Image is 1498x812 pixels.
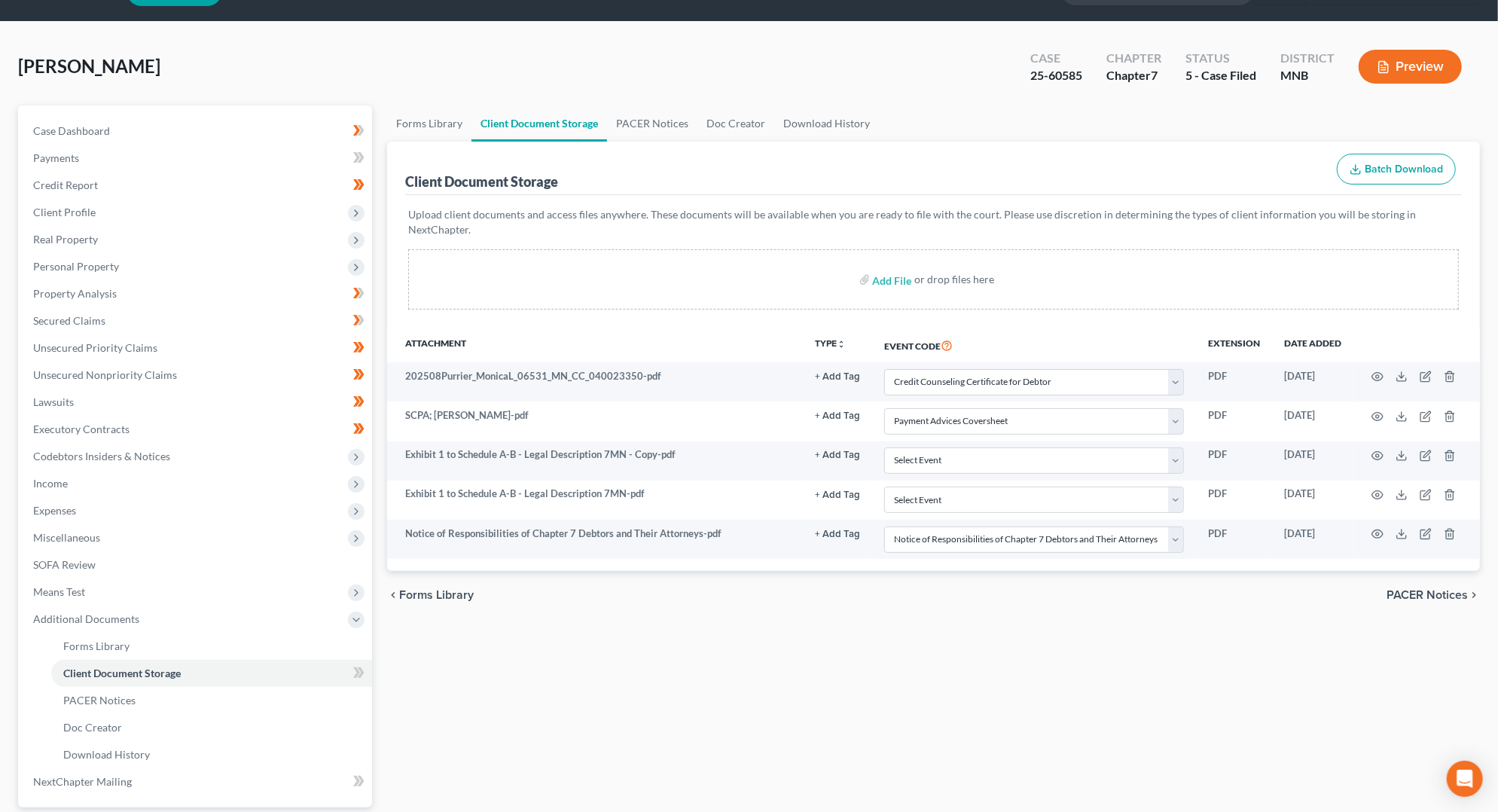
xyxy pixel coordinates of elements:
button: chevron_left Forms Library [387,589,474,601]
td: PDF [1196,362,1272,401]
span: Credit Report [33,179,98,191]
div: Open Intercom Messenger [1447,761,1483,797]
span: Batch Download [1365,163,1443,176]
a: Case Dashboard [21,118,372,145]
a: Doc Creator [697,105,774,142]
a: Unsecured Priority Claims [21,334,372,362]
span: 7 [1151,68,1158,82]
a: + Add Tag [815,369,860,383]
td: PDF [1196,441,1272,481]
td: Exhibit 1 to Schedule A-B - Legal Description 7MN-pdf [387,481,803,520]
a: SOFA Review [21,551,372,578]
div: Case [1030,50,1082,67]
button: Batch Download [1337,154,1456,185]
span: Property Analysis [33,287,117,300]
div: MNB [1280,67,1335,84]
button: + Add Tag [815,372,860,382]
span: Doc Creator [63,721,122,734]
a: Client Document Storage [471,105,607,142]
span: Unsecured Nonpriority Claims [33,368,177,381]
span: Real Property [33,233,98,246]
th: Attachment [387,328,803,362]
a: Payments [21,145,372,172]
span: Miscellaneous [33,531,100,544]
a: Credit Report [21,172,372,199]
td: Notice of Responsibilities of Chapter 7 Debtors and Their Attorneys-pdf [387,520,803,559]
button: + Add Tag [815,530,860,539]
div: 25-60585 [1030,67,1082,84]
span: PACER Notices [63,694,136,707]
th: Extension [1196,328,1272,362]
span: Executory Contracts [33,423,130,435]
div: 5 - Case Filed [1185,67,1256,84]
div: Status [1185,50,1256,67]
td: [DATE] [1272,441,1353,481]
span: Additional Documents [33,612,139,625]
div: Client Document Storage [405,172,558,191]
td: [DATE] [1272,401,1353,441]
a: PACER Notices [607,105,697,142]
td: SCPA; [PERSON_NAME]-pdf [387,401,803,441]
th: Date added [1272,328,1353,362]
span: Download History [63,748,150,761]
a: Download History [51,741,372,768]
a: Client Document Storage [51,660,372,687]
span: Case Dashboard [33,124,110,137]
a: NextChapter Mailing [21,768,372,795]
button: TYPEunfold_more [815,339,846,349]
div: District [1280,50,1335,67]
span: Payments [33,151,79,164]
span: Forms Library [63,640,130,652]
span: Secured Claims [33,314,105,327]
button: PACER Notices chevron_right [1387,589,1480,601]
a: Secured Claims [21,307,372,334]
td: [DATE] [1272,362,1353,401]
button: + Add Tag [815,411,860,421]
span: Client Document Storage [63,667,181,679]
td: PDF [1196,520,1272,559]
span: PACER Notices [1387,589,1468,601]
td: PDF [1196,401,1272,441]
a: + Add Tag [815,487,860,501]
span: Income [33,477,68,490]
a: Forms Library [387,105,471,142]
a: + Add Tag [815,527,860,541]
div: Chapter [1106,50,1161,67]
span: SOFA Review [33,558,96,571]
td: Exhibit 1 to Schedule A-B - Legal Description 7MN - Copy-pdf [387,441,803,481]
a: Download History [774,105,879,142]
span: Personal Property [33,260,119,273]
span: [PERSON_NAME] [18,55,160,77]
td: [DATE] [1272,481,1353,520]
button: + Add Tag [815,490,860,500]
div: Chapter [1106,67,1161,84]
th: Event Code [872,328,1196,362]
td: [DATE] [1272,520,1353,559]
a: PACER Notices [51,687,372,714]
span: Means Test [33,585,85,598]
span: Codebtors Insiders & Notices [33,450,170,462]
a: Doc Creator [51,714,372,741]
i: unfold_more [837,340,846,349]
div: or drop files here [915,272,995,287]
span: Expenses [33,504,76,517]
a: Forms Library [51,633,372,660]
a: + Add Tag [815,447,860,462]
i: chevron_left [387,589,399,601]
a: Unsecured Nonpriority Claims [21,362,372,389]
span: Forms Library [399,589,474,601]
a: Executory Contracts [21,416,372,443]
a: Property Analysis [21,280,372,307]
span: Lawsuits [33,395,74,408]
span: NextChapter Mailing [33,775,132,788]
span: Client Profile [33,206,96,218]
span: Unsecured Priority Claims [33,341,157,354]
a: Lawsuits [21,389,372,416]
i: chevron_right [1468,589,1480,601]
button: Preview [1359,50,1462,84]
p: Upload client documents and access files anywhere. These documents will be available when you are... [408,207,1459,237]
button: + Add Tag [815,450,860,460]
a: + Add Tag [815,408,860,423]
td: 202508Purrier_MonicaL_06531_MN_CC_040023350-pdf [387,362,803,401]
td: PDF [1196,481,1272,520]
